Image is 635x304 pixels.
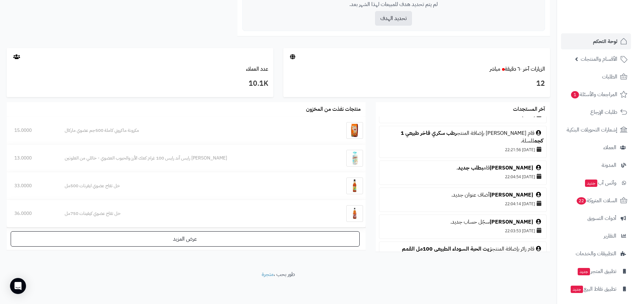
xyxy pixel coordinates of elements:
[561,228,631,244] a: التقارير
[306,106,361,112] h3: منتجات نفذت من المخزون
[383,145,543,154] div: [DATE] 22:21:56
[346,205,363,222] img: خل تفاح عضوي كيفينات 750مل
[14,127,49,134] div: 15.0000
[578,268,590,275] span: جديد
[10,278,26,294] div: Open Intercom Messenger
[346,150,363,167] img: بروبايوس رايس آند رايس 100 غرام كعك الأرز والحبوب العضوي - خاللي من الغلوتين
[490,65,500,73] small: مباشر
[576,249,616,258] span: التطبيقات والخدمات
[576,197,587,205] span: 22
[561,86,631,102] a: المراجعات والأسئلة1
[458,164,483,172] a: بطلب جديد
[570,90,617,99] span: المراجعات والأسئلة
[383,245,543,261] div: قام زائر بإضافة المنتج للسلة.
[248,1,540,8] p: لم يتم تحديد هدف للمبيعات لهذا الشهر بعد.
[65,183,324,189] div: خل تفاح عضوي ايفرنات 500مل
[383,129,543,145] div: قام [PERSON_NAME] بإضافة المنتج للسلة.
[262,270,274,278] a: متجرة
[14,155,49,162] div: 13.0000
[561,210,631,226] a: أدوات التسويق
[561,157,631,173] a: المدونة
[383,172,543,181] div: [DATE] 22:04:54
[561,246,631,262] a: التطبيقات والخدمات
[561,69,631,85] a: الطلبات
[604,231,616,241] span: التقارير
[602,72,617,81] span: الطلبات
[576,196,617,205] span: السلات المتروكة
[65,127,324,134] div: مكرونة ماكروني كاملة 500جم عضوي ماركال
[11,231,360,247] a: عرض المزيد
[513,106,545,112] h3: آخر المستجدات
[587,214,616,223] span: أدوات التسويق
[603,143,616,152] span: العملاء
[346,122,363,139] img: مكرونة ماكروني كاملة 500جم عضوي ماركال
[65,210,324,217] div: خل تفاح عضوي كيفينات 750مل
[12,78,268,89] h3: 10.1K
[561,122,631,138] a: إشعارات التحويلات البنكية
[288,78,545,89] h3: 12
[490,164,533,172] a: [PERSON_NAME]
[383,199,543,208] div: [DATE] 22:04:14
[383,226,543,235] div: [DATE] 22:03:53
[571,286,583,293] span: جديد
[561,175,631,191] a: وآتس آبجديد
[561,193,631,209] a: السلات المتروكة22
[584,178,616,188] span: وآتس آب
[593,37,617,46] span: لوحة التحكم
[490,218,533,226] a: [PERSON_NAME]
[490,65,545,73] a: الزيارات آخر ٦٠ دقيقةمباشر
[602,161,616,170] span: المدونة
[65,155,324,162] div: [PERSON_NAME] رايس آند رايس 100 غرام كعك الأرز والحبوب العضوي - خاللي من الغلوتين
[590,107,617,117] span: طلبات الإرجاع
[401,129,543,145] a: رطب سكري فاخر طبيعي 1 كجم
[561,139,631,156] a: العملاء
[246,65,268,73] a: عدد العملاء
[561,263,631,279] a: تطبيق المتجرجديد
[581,54,617,64] span: الأقسام والمنتجات
[561,104,631,120] a: طلبات الإرجاع
[402,245,543,261] a: زيت الحبة السوداء الطبيعي 100مل القمم الوطنية
[590,5,629,19] img: logo-2.png
[346,178,363,194] img: خل تفاح عضوي ايفرنات 500مل
[561,33,631,49] a: لوحة التحكم
[375,11,412,26] button: تحديد الهدف
[490,191,533,199] a: [PERSON_NAME]
[14,210,49,217] div: 36.0000
[383,218,543,226] div: سجّل حساب جديد.
[383,191,543,199] div: أضاف عنوان جديد.
[561,281,631,297] a: تطبيق نقاط البيعجديد
[577,267,616,276] span: تطبيق المتجر
[571,91,579,99] span: 1
[14,183,49,189] div: 33.0000
[383,164,543,172] div: قام .
[567,125,617,134] span: إشعارات التحويلات البنكية
[570,284,616,294] span: تطبيق نقاط البيع
[585,180,597,187] span: جديد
